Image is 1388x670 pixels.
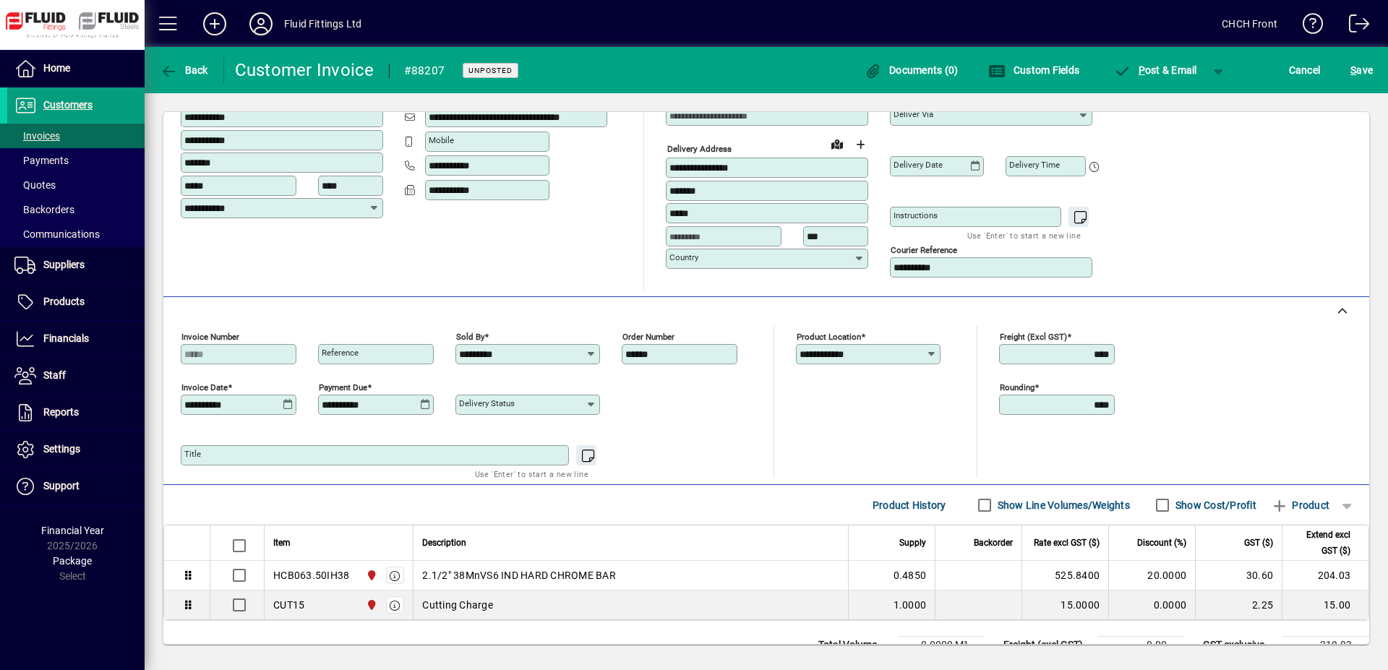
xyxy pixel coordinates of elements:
[988,64,1079,76] span: Custom Fields
[1108,561,1195,590] td: 20.0000
[1196,637,1282,654] td: GST exclusive
[156,57,212,83] button: Back
[273,598,304,612] div: CUT15
[43,259,85,270] span: Suppliers
[14,179,56,191] span: Quotes
[422,598,493,612] span: Cutting Charge
[849,133,872,156] button: Choose address
[43,406,79,418] span: Reports
[273,568,349,583] div: HCB063.50IH38
[894,160,943,170] mat-label: Delivery date
[7,173,145,197] a: Quotes
[422,535,466,551] span: Description
[974,535,1013,551] span: Backorder
[1291,527,1350,559] span: Extend excl GST ($)
[1113,64,1197,76] span: ost & Email
[181,382,228,392] mat-label: Invoice date
[1244,535,1273,551] span: GST ($)
[184,449,201,459] mat-label: Title
[1000,382,1034,392] mat-label: Rounding
[459,398,515,408] mat-label: Delivery status
[1195,561,1282,590] td: 30.60
[7,124,145,148] a: Invoices
[1009,160,1060,170] mat-label: Delivery time
[422,568,616,583] span: 2.1/2" 38MnVS6 IND HARD CHROME BAR
[14,204,74,215] span: Backorders
[1285,57,1324,83] button: Cancel
[362,597,379,613] span: CHRISTCHURCH
[1350,64,1356,76] span: S
[404,59,445,82] div: #88207
[7,222,145,246] a: Communications
[985,57,1083,83] button: Custom Fields
[7,395,145,431] a: Reports
[1031,568,1100,583] div: 525.8400
[235,59,374,82] div: Customer Invoice
[1271,494,1329,517] span: Product
[1289,59,1321,82] span: Cancel
[1034,535,1100,551] span: Rate excl GST ($)
[967,227,1081,244] mat-hint: Use 'Enter' to start a new line
[41,525,104,536] span: Financial Year
[43,443,80,455] span: Settings
[14,228,100,240] span: Communications
[1347,57,1376,83] button: Save
[1097,637,1184,654] td: 0.00
[1195,590,1282,619] td: 2.25
[43,62,70,74] span: Home
[894,568,927,583] span: 0.4850
[362,567,379,583] span: CHRISTCHURCH
[811,637,898,654] td: Total Volume
[53,555,92,567] span: Package
[797,332,861,342] mat-label: Product location
[622,332,674,342] mat-label: Order number
[1222,12,1277,35] div: CHCH Front
[14,130,60,142] span: Invoices
[1137,535,1186,551] span: Discount (%)
[429,135,454,145] mat-label: Mobile
[826,132,849,155] a: View on map
[468,66,513,75] span: Unposted
[43,369,66,381] span: Staff
[284,12,361,35] div: Fluid Fittings Ltd
[7,431,145,468] a: Settings
[1031,598,1100,612] div: 15.0000
[873,494,946,517] span: Product History
[861,57,962,83] button: Documents (0)
[7,321,145,357] a: Financials
[475,465,588,482] mat-hint: Use 'Enter' to start a new line
[996,637,1097,654] td: Freight (excl GST)
[1292,3,1324,50] a: Knowledge Base
[894,598,927,612] span: 1.0000
[43,99,93,111] span: Customers
[456,332,484,342] mat-label: Sold by
[238,11,284,37] button: Profile
[898,637,985,654] td: 0.0000 M³
[7,284,145,320] a: Products
[43,480,80,491] span: Support
[7,148,145,173] a: Payments
[7,358,145,394] a: Staff
[7,51,145,87] a: Home
[7,247,145,283] a: Suppliers
[865,64,959,76] span: Documents (0)
[669,252,698,262] mat-label: Country
[1139,64,1145,76] span: P
[192,11,238,37] button: Add
[894,109,933,119] mat-label: Deliver via
[995,498,1130,512] label: Show Line Volumes/Weights
[319,382,367,392] mat-label: Payment due
[14,155,69,166] span: Payments
[1282,637,1369,654] td: 219.03
[1108,590,1195,619] td: 0.0000
[1282,590,1368,619] td: 15.00
[899,535,926,551] span: Supply
[1282,561,1368,590] td: 204.03
[1173,498,1256,512] label: Show Cost/Profit
[273,535,291,551] span: Item
[894,210,938,220] mat-label: Instructions
[322,348,359,358] mat-label: Reference
[145,57,224,83] app-page-header-button: Back
[181,332,239,342] mat-label: Invoice number
[1264,492,1337,518] button: Product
